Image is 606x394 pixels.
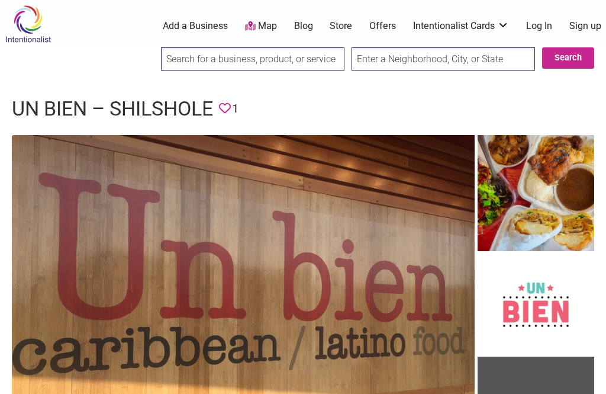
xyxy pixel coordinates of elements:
a: Log In [526,20,552,33]
a: Offers [369,20,396,33]
a: Blog [294,20,313,33]
h1: Un Bien – Shilshole [12,95,213,123]
span: 1 [232,100,238,118]
img: Un Bien [478,135,594,255]
a: Intentionalist Cards [413,20,509,33]
button: Search [542,47,594,69]
a: Store [330,20,352,33]
input: Search for a business, product, or service [161,47,344,71]
input: Enter a Neighborhood, City, or State [352,47,535,71]
a: Sign up [569,20,601,33]
a: Map [245,20,277,33]
a: Add a Business [163,20,228,33]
